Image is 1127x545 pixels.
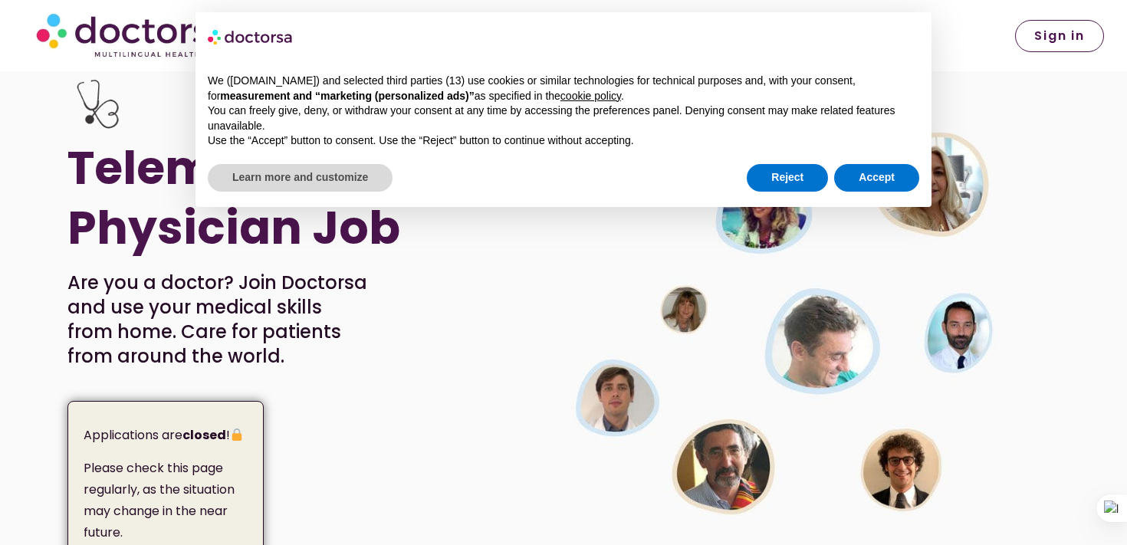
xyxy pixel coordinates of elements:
strong: measurement and “marketing (personalized ads)” [220,90,474,102]
button: Accept [834,164,919,192]
p: Are you a doctor? Join Doctorsa and use your medical skills from home. Care for patients from aro... [67,271,369,369]
a: cookie policy [560,90,621,102]
p: You can freely give, deny, or withdraw your consent at any time by accessing the preferences pane... [208,103,919,133]
img: 🔒 [231,428,243,441]
button: Learn more and customize [208,164,393,192]
button: Reject [747,164,828,192]
h1: Telemedicine Physician Job [67,138,468,258]
span: Sign in [1034,30,1085,42]
strong: closed [182,426,226,444]
img: logo [208,25,294,49]
p: Use the “Accept” button to consent. Use the “Reject” button to continue without accepting. [208,133,919,149]
a: Sign in [1015,20,1104,52]
p: Applications are ! [84,425,252,446]
p: We ([DOMAIN_NAME]) and selected third parties (13) use cookies or similar technologies for techni... [208,74,919,103]
p: Please check this page regularly, as the situation may change in the near future. [84,458,252,543]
